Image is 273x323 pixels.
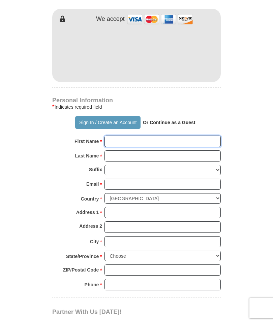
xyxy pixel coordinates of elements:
strong: City [90,237,99,246]
h4: Personal Information [52,98,221,103]
span: Partner With Us [DATE]! [52,309,122,315]
div: Indicates required field [52,103,221,111]
img: credit cards accepted [126,12,194,27]
strong: First Name [74,137,99,146]
strong: Country [81,194,99,204]
strong: Suffix [89,165,102,174]
strong: Phone [85,280,99,289]
strong: State/Province [66,252,99,261]
strong: Last Name [75,151,99,160]
button: Sign In / Create an Account [75,116,140,129]
strong: Or Continue as a Guest [143,120,195,125]
strong: Address 2 [79,221,102,231]
h4: We accept [96,15,125,23]
strong: Email [86,179,99,189]
strong: ZIP/Postal Code [63,265,99,275]
strong: Address 1 [76,208,99,217]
